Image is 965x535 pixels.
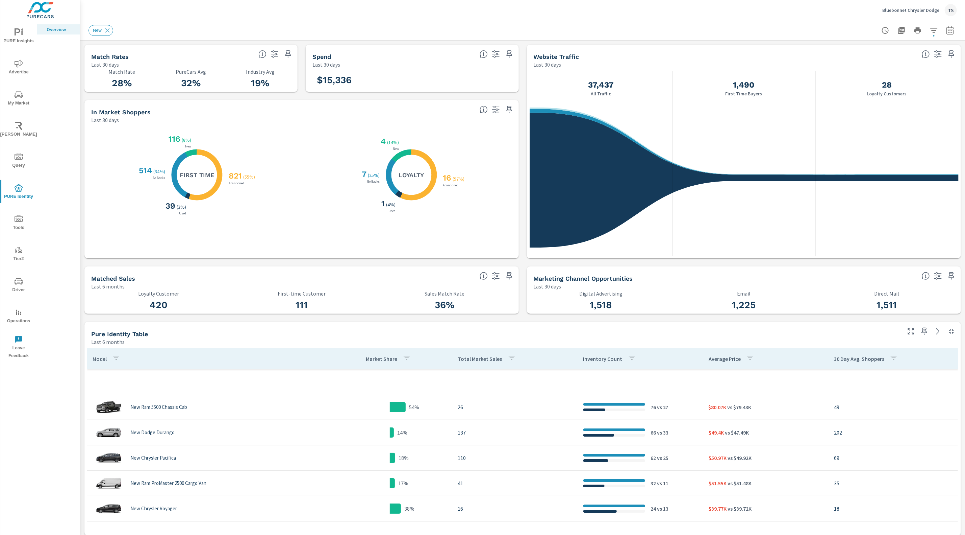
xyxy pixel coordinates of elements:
button: Print Report [911,24,924,37]
p: $50.97K [709,454,727,462]
span: Matched shoppers that can be exported to each channel type. This is targetable traffic. [922,272,930,280]
span: [PERSON_NAME] [2,122,35,138]
h3: 1 [380,199,385,208]
span: Save this to your personalized report [283,49,294,60]
p: vs 27 [656,403,668,411]
p: Email [677,290,811,297]
p: vs 11 [656,479,668,487]
p: Last 30 days [312,61,340,69]
h3: 7 [360,169,366,179]
p: 76 [651,403,656,411]
p: vs $49.92K [727,454,752,462]
p: vs $79.43K [727,403,752,411]
p: vs $51.48K [727,479,752,487]
p: 16 [458,505,573,513]
p: New Ram ProMaster 2500 Cargo Van [130,480,206,486]
p: Last 30 days [534,282,561,290]
span: Advertise [2,60,35,76]
span: All traffic is the data we start with. It’s unique personas over a 30-day period. We don’t consid... [922,50,930,58]
h5: First Time [180,171,214,179]
h3: 821 [227,171,242,181]
img: glamour [95,448,122,468]
div: Overview [37,24,80,34]
p: 26 [458,403,573,411]
h3: 1,518 [534,299,668,311]
p: 62 [651,454,656,462]
p: 14% [397,428,407,437]
h3: 19% [230,77,291,89]
p: New [391,147,400,150]
p: Direct Mail [819,290,954,297]
p: ( 14% ) [387,139,400,145]
p: Last 6 months [91,282,125,290]
div: TS [945,4,957,16]
h5: Matched Sales [91,275,135,282]
img: glamour [95,473,122,493]
p: 137 [458,428,573,437]
p: 38% [404,505,414,513]
span: Loyalty: Matched has purchased from the dealership before and has exhibited a preference through ... [480,106,488,114]
h3: 36% [377,299,512,311]
p: $51.55K [709,479,727,487]
p: Last 30 days [534,61,561,69]
p: Last 30 days [91,116,119,124]
p: Match Rate [91,69,152,75]
span: Driver [2,277,35,294]
p: vs 33 [656,428,668,437]
span: Save this to your personalized report [946,271,957,281]
p: 54% [409,403,419,411]
p: Bluebonnet Chrysler Dodge [882,7,939,13]
h5: Loyalty [399,171,424,179]
p: Used [178,212,187,215]
h3: 420 [91,299,226,311]
span: Query [2,153,35,169]
img: glamour [95,498,122,519]
p: Sales Match Rate [377,290,512,297]
p: PureCars Avg [160,69,222,75]
p: 30 Day Avg. Shoppers [834,355,884,362]
p: ( 3% ) [177,204,187,210]
p: 35 [834,479,953,487]
h5: Website Traffic [534,53,579,60]
h5: In Market Shoppers [91,109,151,116]
p: vs $47.49K [724,428,749,437]
span: My Market [2,91,35,107]
h5: Match Rates [91,53,129,60]
span: PURE Insights [2,28,35,45]
p: ( 57% ) [453,176,466,182]
img: glamour [95,422,122,443]
button: Minimize Widget [946,326,957,337]
h3: 32% [160,77,222,89]
p: Model [93,355,107,362]
h5: Spend [312,53,331,60]
span: Save this to your personalized report [504,49,515,60]
h3: 1,511 [819,299,954,311]
p: 41 [458,479,573,487]
p: 69 [834,454,953,462]
p: Last 6 months [91,338,125,346]
p: New Chrysler Voyager [130,506,177,512]
span: Total PureCars DigAdSpend. Data sourced directly from the Ad Platforms. Non-Purecars DigAd client... [480,50,488,58]
p: Market Share [366,355,397,362]
p: Total Market Sales [458,355,502,362]
span: Save this to your personalized report [946,49,957,60]
p: New Chrysler Pacifica [130,455,176,461]
p: ( 25% ) [368,172,381,178]
p: vs 13 [656,505,668,513]
p: $49.4K [709,428,724,437]
p: vs 25 [656,454,668,462]
p: 202 [834,428,953,437]
p: vs $39.72K [727,505,752,513]
h3: 4 [379,137,386,146]
img: glamour [95,397,122,417]
p: Be Backs [151,176,167,180]
p: New Ram 5500 Chassis Cab [130,404,187,410]
div: nav menu [0,20,37,363]
p: Used [387,209,397,213]
p: First-time Customer [234,290,369,297]
h3: 111 [234,299,369,311]
p: 110 [458,454,573,462]
span: Match rate: % of Identifiable Traffic. Pure Identity avg: Avg match rate of all PURE Identity cus... [258,50,266,58]
p: ( 34% ) [153,168,167,175]
p: Be Backs [366,180,381,183]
